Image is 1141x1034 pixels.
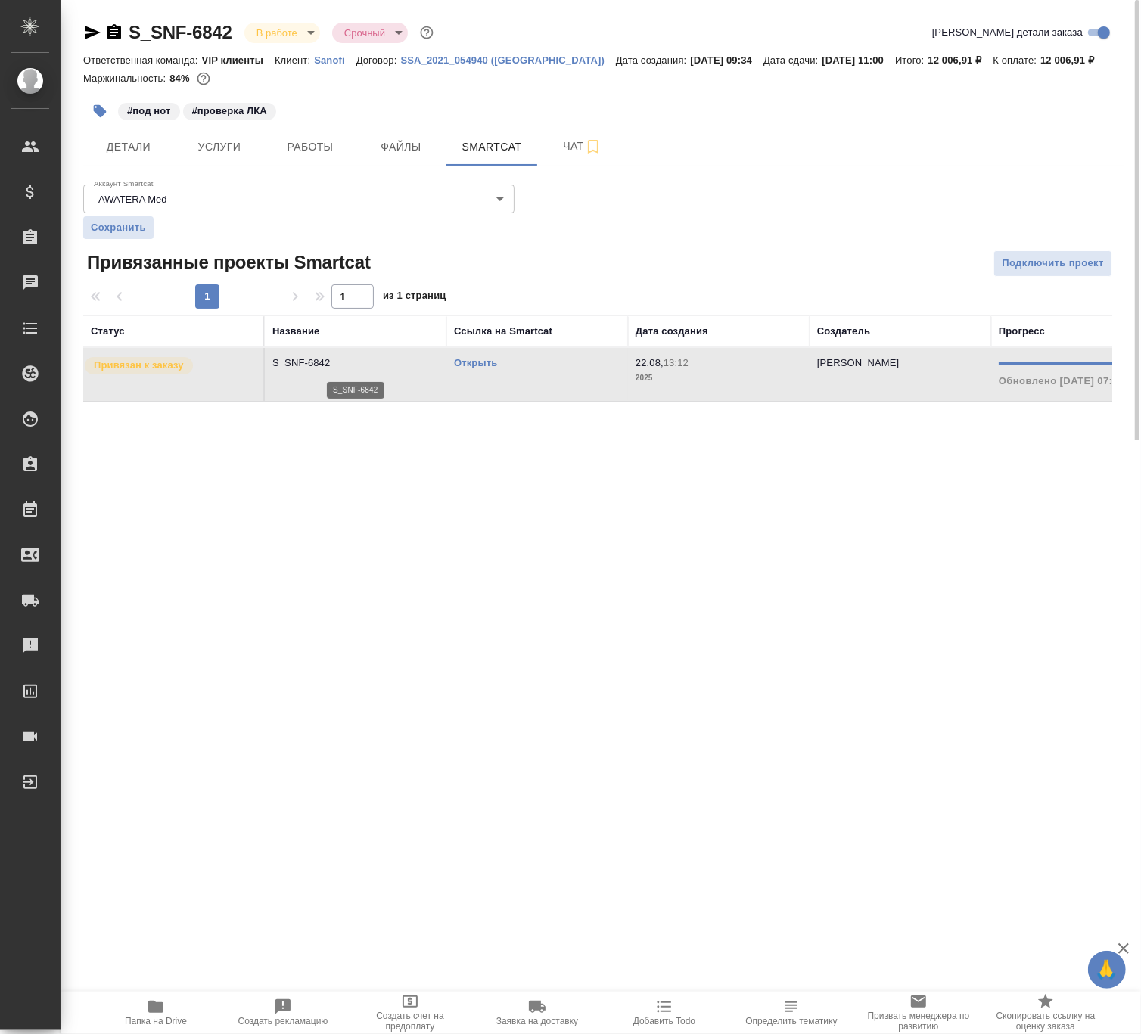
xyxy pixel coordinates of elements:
a: Sanofi [314,53,356,66]
div: Прогресс [999,324,1045,339]
span: Сохранить [91,220,146,235]
span: Услуги [183,138,256,157]
span: из 1 страниц [383,287,446,309]
span: Чат [546,137,619,156]
button: Срочный [340,26,390,39]
span: Привязанные проекты Smartcat [83,250,371,275]
p: 13:12 [664,357,689,368]
span: под нот [117,104,182,116]
button: Подключить проект [993,250,1112,277]
div: Дата создания [636,324,708,339]
p: Ответственная команда: [83,54,202,66]
span: 🙏 [1094,954,1120,986]
a: S_SNF-6842 [129,22,232,42]
p: [DATE] 09:34 [690,54,763,66]
div: AWATERA Med [83,185,515,213]
button: Сохранить [83,216,154,239]
p: #проверка ЛКА [192,104,267,119]
button: В работе [252,26,302,39]
p: К оплате: [993,54,1041,66]
p: Привязан к заказу [94,358,184,373]
span: Файлы [365,138,437,157]
p: 84% [169,73,193,84]
p: 2025 [636,371,802,386]
div: В работе [332,23,408,43]
p: 22.08, [636,357,664,368]
div: Статус [91,324,125,339]
span: Детали [92,138,165,157]
a: SSA_2021_054940 ([GEOGRAPHIC_DATA]) [400,53,616,66]
div: Создатель [817,324,870,339]
p: [DATE] 11:00 [822,54,895,66]
button: AWATERA Med [94,193,172,206]
div: В работе [244,23,320,43]
svg: Подписаться [584,138,602,156]
p: Договор: [356,54,401,66]
span: [PERSON_NAME] детали заказа [932,25,1083,40]
div: Название [272,324,319,339]
p: Итого: [895,54,928,66]
p: 12 006,91 ₽ [1040,54,1105,66]
p: Маржинальность: [83,73,169,84]
span: Обновлено [DATE] 07:18 [999,375,1124,387]
p: S_SNF-6842 [272,356,439,371]
p: Дата создания: [616,54,690,66]
span: Подключить проект [1002,255,1104,272]
span: Работы [274,138,347,157]
p: SSA_2021_054940 ([GEOGRAPHIC_DATA]) [400,54,616,66]
button: Скопировать ссылку [105,23,123,42]
span: проверка ЛКА [182,104,278,116]
a: Открыть [454,357,497,368]
span: Smartcat [455,138,528,157]
div: Ссылка на Smartcat [454,324,552,339]
p: Клиент: [275,54,314,66]
p: VIP клиенты [202,54,275,66]
p: Дата сдачи: [763,54,822,66]
button: Скопировать ссылку для ЯМессенджера [83,23,101,42]
button: Доп статусы указывают на важность/срочность заказа [417,23,437,42]
p: #под нот [127,104,171,119]
p: Sanofi [314,54,356,66]
p: 12 006,91 ₽ [928,54,993,66]
button: Добавить тэг [83,95,117,128]
button: 🙏 [1088,951,1126,989]
button: 1630.24 RUB; [194,69,213,88]
p: [PERSON_NAME] [817,357,900,368]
